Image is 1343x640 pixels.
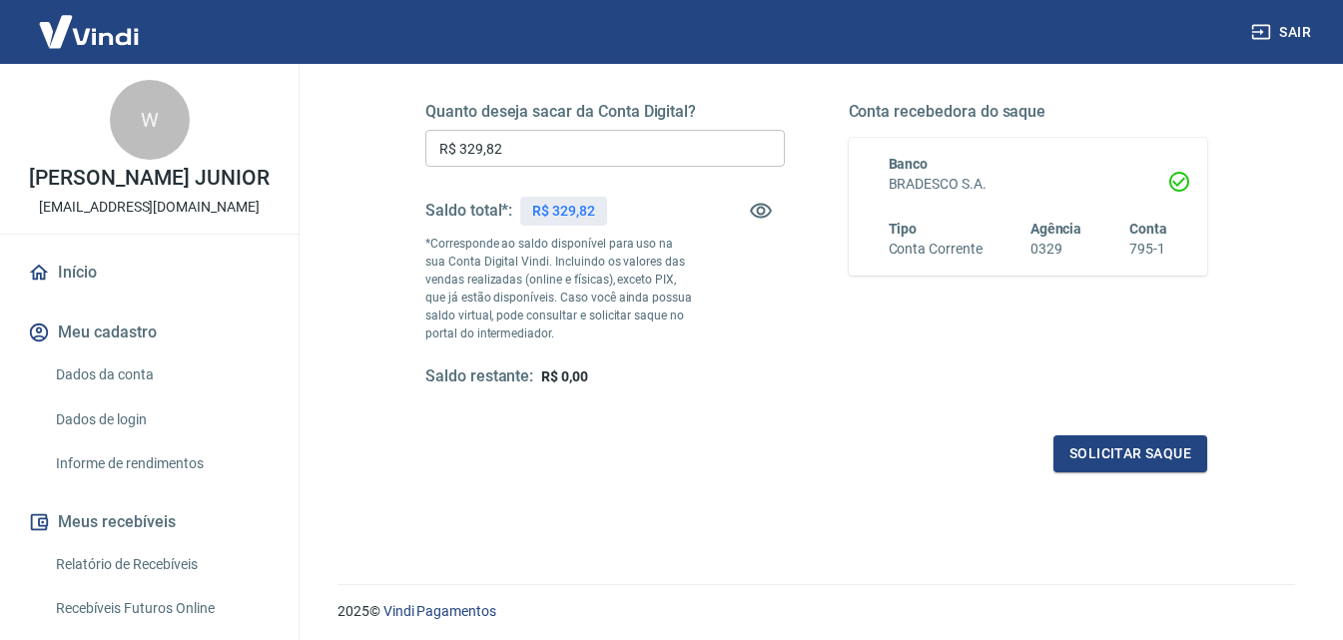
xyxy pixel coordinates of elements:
[889,156,929,172] span: Banco
[337,601,1295,622] p: 2025 ©
[383,603,496,619] a: Vindi Pagamentos
[1030,239,1082,260] h6: 0329
[1030,221,1082,237] span: Agência
[889,174,1168,195] h6: BRADESCO S.A.
[48,544,275,585] a: Relatório de Recebíveis
[39,197,260,218] p: [EMAIL_ADDRESS][DOMAIN_NAME]
[48,399,275,440] a: Dados de login
[425,102,785,122] h5: Quanto deseja sacar da Conta Digital?
[24,1,154,62] img: Vindi
[1129,239,1167,260] h6: 795-1
[541,368,588,384] span: R$ 0,00
[1129,221,1167,237] span: Conta
[425,201,512,221] h5: Saldo total*:
[532,201,595,222] p: R$ 329,82
[889,239,983,260] h6: Conta Corrente
[1053,435,1207,472] button: Solicitar saque
[48,588,275,629] a: Recebíveis Futuros Online
[425,366,533,387] h5: Saldo restante:
[110,80,190,160] div: W
[29,168,269,189] p: [PERSON_NAME] JUNIOR
[48,443,275,484] a: Informe de rendimentos
[48,354,275,395] a: Dados da conta
[849,102,1208,122] h5: Conta recebedora do saque
[24,251,275,295] a: Início
[425,235,695,342] p: *Corresponde ao saldo disponível para uso na sua Conta Digital Vindi. Incluindo os valores das ve...
[24,500,275,544] button: Meus recebíveis
[1247,14,1319,51] button: Sair
[889,221,918,237] span: Tipo
[24,311,275,354] button: Meu cadastro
